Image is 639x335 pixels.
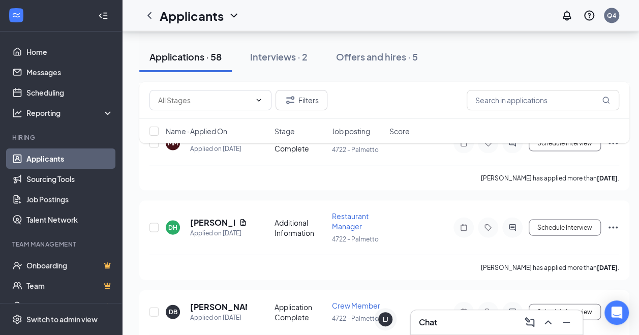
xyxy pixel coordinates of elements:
[275,126,295,136] span: Stage
[26,189,113,209] a: Job Postings
[332,235,379,243] span: 4722 - Palmetto
[529,304,601,320] button: Schedule Interview
[169,308,177,316] div: DB
[602,96,610,104] svg: MagnifyingGlass
[239,219,247,227] svg: Document
[255,96,263,104] svg: ChevronDown
[540,314,556,330] button: ChevronUp
[332,301,380,310] span: Crew Member
[26,169,113,189] a: Sourcing Tools
[506,308,519,316] svg: ActiveChat
[26,82,113,103] a: Scheduling
[506,224,519,232] svg: ActiveChat
[336,50,418,63] div: Offers and hires · 5
[26,62,113,82] a: Messages
[11,10,21,20] svg: WorkstreamLogo
[12,240,111,249] div: Team Management
[597,264,618,271] b: [DATE]
[275,218,326,238] div: Additional Information
[604,300,629,325] div: Open Intercom Messenger
[158,95,251,106] input: All Stages
[561,10,573,22] svg: Notifications
[149,50,222,63] div: Applications · 58
[26,255,113,276] a: OnboardingCrown
[284,94,296,106] svg: Filter
[26,108,114,118] div: Reporting
[26,315,98,325] div: Switch to admin view
[522,314,538,330] button: ComposeMessage
[607,11,616,20] div: Q4
[275,302,326,322] div: Application Complete
[250,50,308,63] div: Interviews · 2
[26,148,113,169] a: Applicants
[332,211,369,231] span: Restaurant Manager
[481,263,619,272] p: [PERSON_NAME] has applied more than .
[558,314,574,330] button: Minimize
[482,224,494,232] svg: Tag
[228,10,240,22] svg: ChevronDown
[26,42,113,62] a: Home
[524,316,536,328] svg: ComposeMessage
[26,276,113,296] a: TeamCrown
[12,315,22,325] svg: Settings
[560,316,572,328] svg: Minimize
[168,223,177,232] div: DH
[458,308,470,316] svg: Note
[12,108,22,118] svg: Analysis
[482,308,494,316] svg: Tag
[190,301,247,313] h5: [PERSON_NAME]
[190,228,247,238] div: Applied on [DATE]
[26,296,113,316] a: DocumentsCrown
[583,10,595,22] svg: QuestionInfo
[481,174,619,182] p: [PERSON_NAME] has applied more than .
[26,209,113,230] a: Talent Network
[276,90,327,110] button: Filter Filters
[597,174,618,182] b: [DATE]
[467,90,619,110] input: Search in applications
[332,315,379,322] span: 4722 - Palmetto
[389,126,410,136] span: Score
[458,224,470,232] svg: Note
[12,133,111,142] div: Hiring
[332,126,370,136] span: Job posting
[166,126,227,136] span: Name · Applied On
[190,313,247,323] div: Applied on [DATE]
[98,11,108,21] svg: Collapse
[190,217,235,228] h5: [PERSON_NAME]
[607,222,619,234] svg: Ellipses
[419,317,437,328] h3: Chat
[160,7,224,24] h1: Applicants
[529,220,601,236] button: Schedule Interview
[383,315,388,324] div: LJ
[143,10,156,22] svg: ChevronLeft
[542,316,554,328] svg: ChevronUp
